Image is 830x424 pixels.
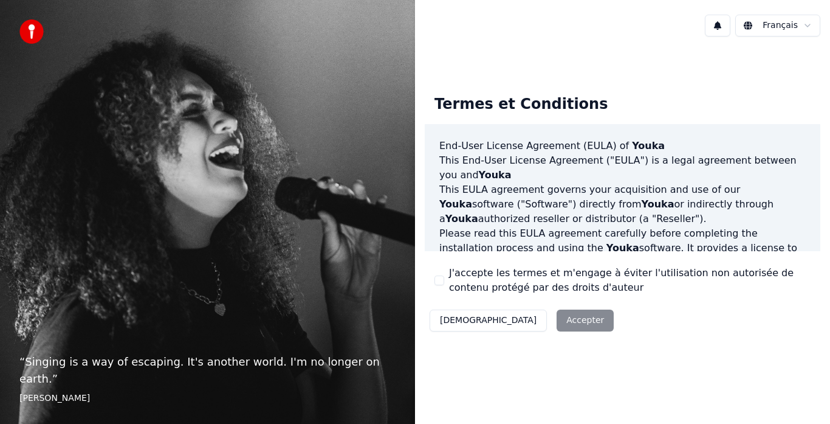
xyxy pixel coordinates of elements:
h3: End-User License Agreement (EULA) of [439,139,806,153]
button: [DEMOGRAPHIC_DATA] [430,310,547,332]
span: Youka [606,242,639,254]
p: This End-User License Agreement ("EULA") is a legal agreement between you and [439,153,806,182]
span: Youka [479,169,512,181]
label: J'accepte les termes et m'engage à éviter l'utilisation non autorisée de contenu protégé par des ... [449,266,811,295]
span: Youka [642,198,674,210]
p: This EULA agreement governs your acquisition and use of our software ("Software") directly from o... [439,182,806,226]
div: Termes et Conditions [425,85,617,124]
footer: [PERSON_NAME] [19,392,396,405]
span: Youka [445,213,478,224]
p: “ Singing is a way of escaping. It's another world. I'm no longer on earth. ” [19,353,396,388]
span: Youka [632,140,665,151]
p: Please read this EULA agreement carefully before completing the installation process and using th... [439,226,806,285]
span: Youka [439,198,472,210]
img: youka [19,19,44,44]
